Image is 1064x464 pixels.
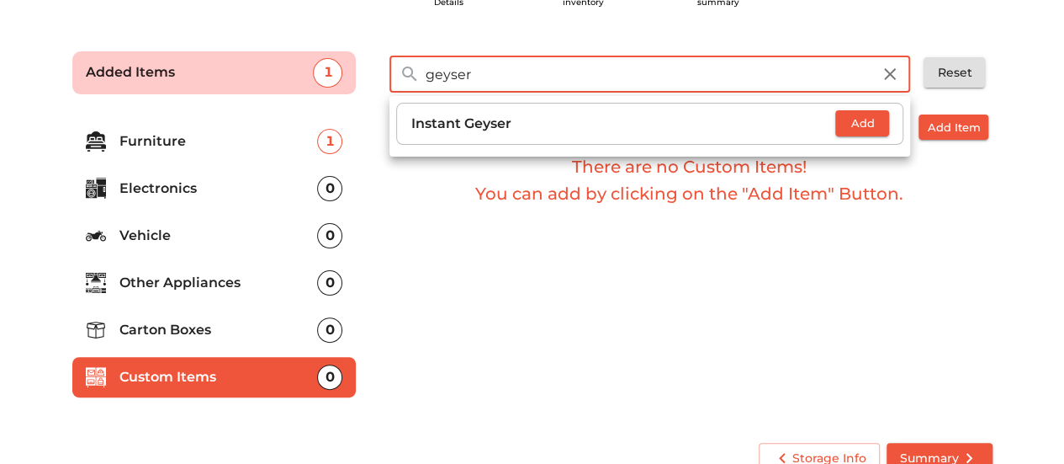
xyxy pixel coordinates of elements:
h6: There are no Custom Items! You can add by clicking on the "Add Item" Button. [389,153,988,207]
p: Instant Geyser [410,114,835,134]
div: 0 [317,223,342,248]
div: 0 [317,317,342,343]
div: 1 [317,129,342,154]
p: Furniture [119,131,318,152]
input: Search Inventory [415,56,881,93]
div: 1 [313,58,342,88]
p: Vehicle [119,226,318,246]
div: 0 [317,270,342,296]
div: 0 [317,365,342,390]
button: Add [835,110,889,136]
p: Custom Items [119,367,318,387]
div: 0 [317,176,342,201]
p: Electronics [119,179,318,199]
span: Add [844,114,881,133]
button: Add Item [918,115,988,141]
p: Other Appliances [119,273,318,293]
span: Add Item [927,118,980,137]
p: Added Items [86,62,314,83]
p: Carton Boxes [119,320,318,340]
span: Reset [937,62,971,83]
button: Reset [924,57,985,88]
